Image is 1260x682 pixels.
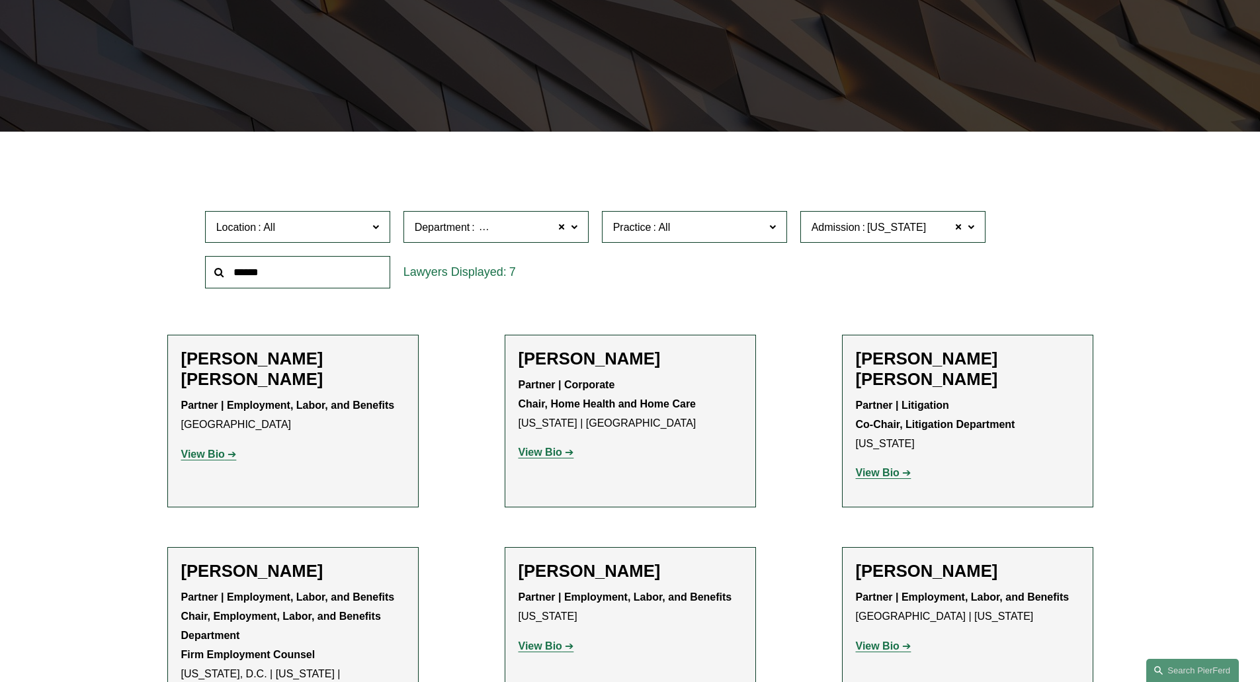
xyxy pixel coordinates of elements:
p: [GEOGRAPHIC_DATA] | [US_STATE] [856,588,1079,626]
span: Department [415,222,470,233]
h2: [PERSON_NAME] [519,561,742,581]
p: [US_STATE] [519,588,742,626]
strong: View Bio [856,467,900,478]
a: View Bio [519,640,574,652]
strong: Chair, Home Health and Home Care [519,398,696,409]
strong: View Bio [519,640,562,652]
span: Employment, Labor, and Benefits [477,219,633,236]
span: [US_STATE] [867,219,926,236]
strong: View Bio [519,447,562,458]
strong: Partner | Employment, Labor, and Benefits [856,591,1070,603]
strong: View Bio [181,448,225,460]
strong: View Bio [856,640,900,652]
h2: [PERSON_NAME] [856,561,1079,581]
a: View Bio [181,448,237,460]
p: [GEOGRAPHIC_DATA] [181,396,405,435]
strong: Partner | Litigation Co-Chair, Litigation Department [856,400,1015,430]
strong: Partner | Employment, Labor, and Benefits [181,400,395,411]
a: View Bio [519,447,574,458]
span: Admission [812,222,861,233]
span: Practice [613,222,651,233]
span: 7 [509,265,516,278]
p: [US_STATE] [856,396,1079,453]
h2: [PERSON_NAME] [PERSON_NAME] [856,349,1079,390]
h2: [PERSON_NAME] [PERSON_NAME] [181,349,405,390]
a: Search this site [1146,659,1239,682]
p: [US_STATE] | [GEOGRAPHIC_DATA] [519,376,742,433]
h2: [PERSON_NAME] [519,349,742,369]
strong: Partner | Employment, Labor, and Benefits [519,591,732,603]
strong: Partner | Corporate [519,379,615,390]
a: View Bio [856,640,911,652]
span: Location [216,222,257,233]
strong: Partner | Employment, Labor, and Benefits Chair, Employment, Labor, and Benefits Department Firm ... [181,591,395,660]
h2: [PERSON_NAME] [181,561,405,581]
a: View Bio [856,467,911,478]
